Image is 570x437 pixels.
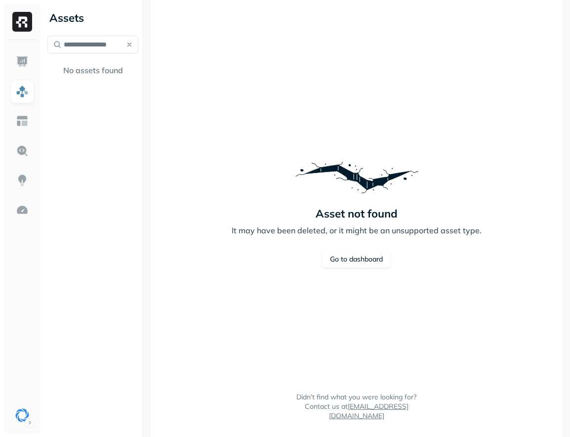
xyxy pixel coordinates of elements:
div: Assets [47,10,138,26]
p: It may have been deleted, or it might be an unsupported asset type. [232,224,482,236]
a: [EMAIL_ADDRESS][DOMAIN_NAME] [329,402,408,420]
img: Dashboard [16,55,29,68]
img: Error [292,152,421,202]
img: Singular [15,408,29,422]
p: Didn’t find what you were looking for? Contact us at [295,393,418,421]
img: Assets [16,85,29,98]
p: No assets found [47,65,138,75]
a: Go to dashboard [322,250,391,268]
img: Ryft [12,12,32,32]
img: Optimization [16,204,29,217]
img: Asset Explorer [16,115,29,128]
img: Insights [16,174,29,187]
img: Query Explorer [16,144,29,157]
p: Asset not found [316,207,398,220]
